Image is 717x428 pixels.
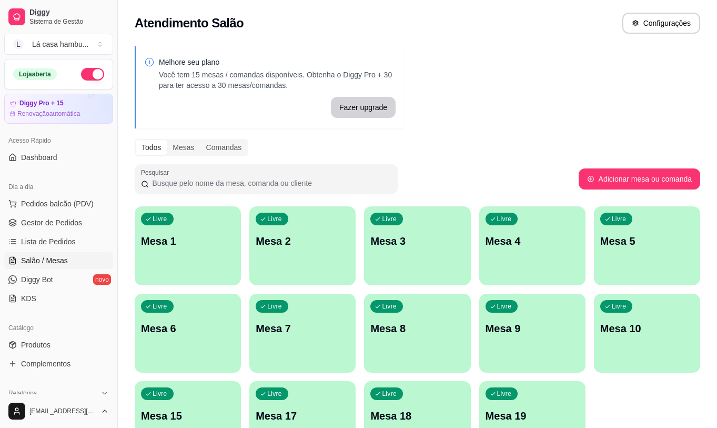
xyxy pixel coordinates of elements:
[331,97,396,118] button: Fazer upgrade
[370,234,464,248] p: Mesa 3
[256,321,349,336] p: Mesa 7
[600,321,694,336] p: Mesa 10
[497,390,512,398] p: Livre
[200,140,248,155] div: Comandas
[4,271,113,288] a: Diggy Botnovo
[21,217,82,228] span: Gestor de Pedidos
[153,302,167,311] p: Livre
[486,234,579,248] p: Mesa 4
[370,321,464,336] p: Mesa 8
[8,389,37,397] span: Relatórios
[19,99,64,107] article: Diggy Pro + 15
[4,290,113,307] a: KDS
[256,234,349,248] p: Mesa 2
[256,409,349,423] p: Mesa 17
[21,255,68,266] span: Salão / Mesas
[29,17,109,26] span: Sistema de Gestão
[600,234,694,248] p: Mesa 5
[4,252,113,269] a: Salão / Mesas
[153,215,167,223] p: Livre
[364,206,470,285] button: LivreMesa 3
[159,69,396,91] p: Você tem 15 mesas / comandas disponíveis. Obtenha o Diggy Pro + 30 para ter acesso a 30 mesas/com...
[21,293,36,304] span: KDS
[249,294,356,373] button: LivreMesa 7
[486,321,579,336] p: Mesa 9
[149,178,391,188] input: Pesquisar
[267,215,282,223] p: Livre
[479,294,585,373] button: LivreMesa 9
[4,233,113,250] a: Lista de Pedidos
[17,110,80,118] article: Renovação automática
[579,168,700,190] button: Adicionar mesa ou comanda
[4,336,113,353] a: Produtos
[267,302,282,311] p: Livre
[594,294,700,373] button: LivreMesa 10
[21,198,94,209] span: Pedidos balcão (PDV)
[21,152,57,163] span: Dashboard
[4,132,113,149] div: Acesso Rápido
[4,399,113,424] button: [EMAIL_ADDRESS][DOMAIN_NAME]
[612,302,627,311] p: Livre
[4,355,113,372] a: Complementos
[141,234,235,248] p: Mesa 1
[159,57,396,67] p: Melhore seu plano
[479,206,585,285] button: LivreMesa 4
[135,15,244,32] h2: Atendimento Salão
[486,409,579,423] p: Mesa 19
[4,195,113,212] button: Pedidos balcão (PDV)
[29,407,96,415] span: [EMAIL_ADDRESS][DOMAIN_NAME]
[135,294,241,373] button: LivreMesa 6
[141,321,235,336] p: Mesa 6
[32,39,88,49] div: Lá casa hambu ...
[4,149,113,166] a: Dashboard
[153,390,167,398] p: Livre
[135,206,241,285] button: LivreMesa 1
[136,140,167,155] div: Todos
[21,274,53,285] span: Diggy Bot
[594,206,700,285] button: LivreMesa 5
[4,94,113,124] a: Diggy Pro + 15Renovaçãoautomática
[21,236,76,247] span: Lista de Pedidos
[382,390,397,398] p: Livre
[141,168,173,177] label: Pesquisar
[4,320,113,336] div: Catálogo
[382,215,397,223] p: Livre
[249,206,356,285] button: LivreMesa 2
[167,140,200,155] div: Mesas
[364,294,470,373] button: LivreMesa 8
[21,340,51,350] span: Produtos
[267,390,282,398] p: Livre
[81,68,104,81] button: Alterar Status
[21,359,70,369] span: Complementos
[4,214,113,231] a: Gestor de Pedidos
[13,68,57,80] div: Loja aberta
[382,302,397,311] p: Livre
[370,409,464,423] p: Mesa 18
[141,409,235,423] p: Mesa 15
[612,215,627,223] p: Livre
[4,4,113,29] a: DiggySistema de Gestão
[4,34,113,55] button: Select a team
[622,13,700,34] button: Configurações
[497,302,512,311] p: Livre
[4,178,113,195] div: Dia a dia
[13,39,24,49] span: L
[29,8,109,17] span: Diggy
[497,215,512,223] p: Livre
